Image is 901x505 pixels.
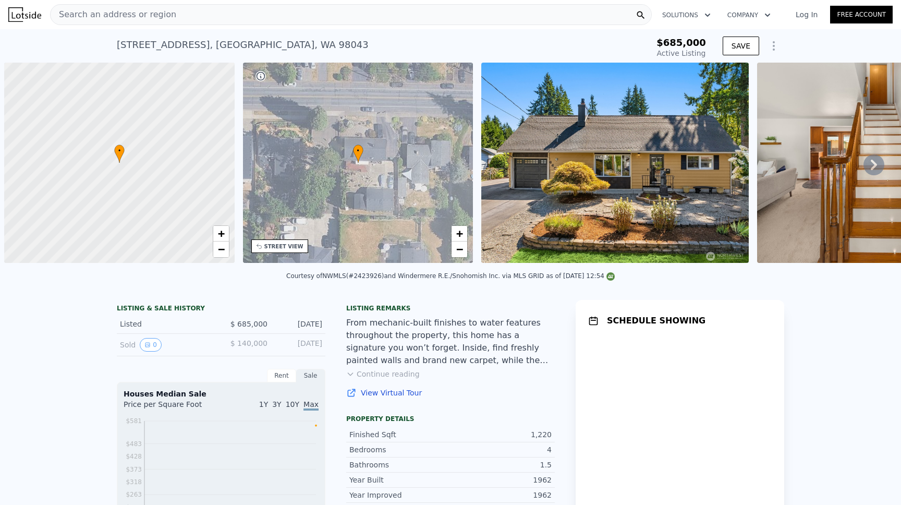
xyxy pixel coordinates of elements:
[763,35,784,56] button: Show Options
[213,226,229,242] a: Zoom in
[349,460,451,470] div: Bathrooms
[51,8,176,21] span: Search an address or region
[783,9,830,20] a: Log In
[481,63,749,263] img: Sale: 167541007 Parcel: 103760380
[276,319,322,329] div: [DATE]
[451,490,552,500] div: 1962
[346,369,420,379] button: Continue reading
[117,304,325,315] div: LISTING & SALE HISTORY
[353,146,363,155] span: •
[296,369,325,382] div: Sale
[830,6,893,23] a: Free Account
[8,7,41,22] img: Lotside
[126,440,142,448] tspan: $483
[126,491,142,498] tspan: $263
[114,146,125,155] span: •
[276,338,322,352] div: [DATE]
[657,49,706,57] span: Active Listing
[120,319,213,329] div: Listed
[353,145,363,163] div: •
[451,475,552,485] div: 1962
[126,466,142,473] tspan: $373
[217,243,224,256] span: −
[272,400,281,408] span: 3Y
[230,320,267,328] span: $ 685,000
[117,38,369,52] div: [STREET_ADDRESS] , [GEOGRAPHIC_DATA] , WA 98043
[452,242,467,257] a: Zoom out
[451,460,552,470] div: 1.5
[230,339,267,347] span: $ 140,000
[606,272,615,281] img: NWMLS Logo
[264,243,303,250] div: STREET VIEW
[213,242,229,257] a: Zoom out
[259,400,268,408] span: 1Y
[452,226,467,242] a: Zoom in
[124,389,319,399] div: Houses Median Sale
[126,478,142,486] tspan: $318
[124,399,221,416] div: Price per Square Foot
[607,315,705,327] h1: SCHEDULE SHOWING
[140,338,162,352] button: View historical data
[286,400,299,408] span: 10Y
[719,6,779,25] button: Company
[126,453,142,460] tspan: $428
[346,415,555,423] div: Property details
[346,317,555,367] div: From mechanic-built finishes to water features throughout the property, this home has a signature...
[723,37,759,55] button: SAVE
[349,444,451,455] div: Bedrooms
[456,227,463,240] span: +
[114,145,125,163] div: •
[346,304,555,312] div: Listing remarks
[656,37,706,48] span: $685,000
[286,272,615,280] div: Courtesy of NWMLS (#2423926) and Windermere R.E./Snohomish Inc. via MLS GRID as of [DATE] 12:54
[303,400,319,411] span: Max
[456,243,463,256] span: −
[346,388,555,398] a: View Virtual Tour
[349,429,451,440] div: Finished Sqft
[267,369,296,382] div: Rent
[120,338,213,352] div: Sold
[217,227,224,240] span: +
[126,417,142,425] tspan: $581
[349,490,451,500] div: Year Improved
[654,6,719,25] button: Solutions
[451,429,552,440] div: 1,220
[349,475,451,485] div: Year Built
[451,444,552,455] div: 4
